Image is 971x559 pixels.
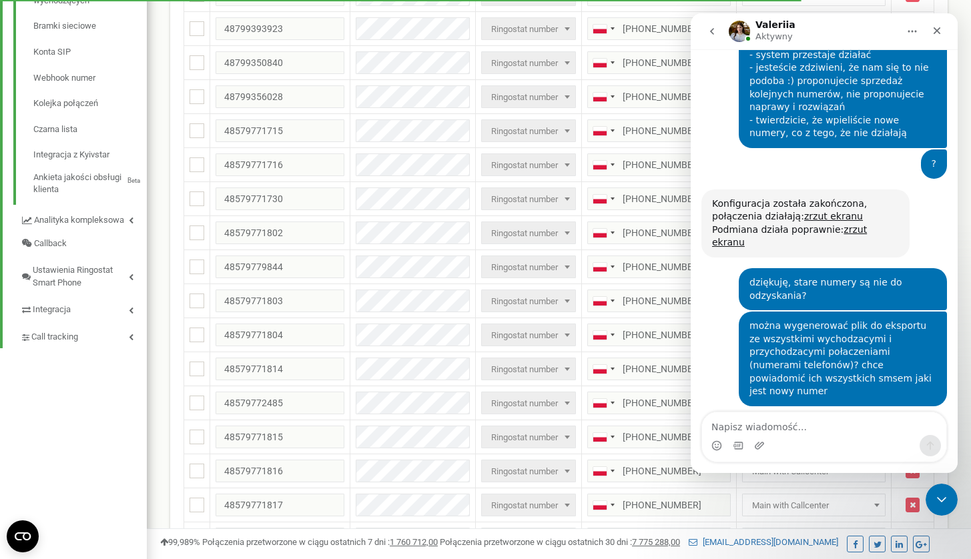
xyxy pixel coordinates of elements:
[481,324,576,346] span: Ringostat number
[486,224,571,243] span: Ringostat number
[20,232,147,255] a: Callback
[33,65,147,91] a: Webhook numer
[486,88,571,107] span: Ringostat number
[588,324,619,346] div: Telephone country code
[486,394,571,413] span: Ringostat number
[926,484,958,516] iframe: Intercom live chat
[390,537,438,547] u: 1 760 712,00
[588,290,619,312] div: Telephone country code
[486,326,571,345] span: Ringostat number
[20,255,147,294] a: Ustawienia Ringostat Smart Phone
[689,537,838,547] a: [EMAIL_ADDRESS][DOMAIN_NAME]
[587,153,731,176] input: 512 345 678
[33,39,147,65] a: Konta SIP
[486,122,571,141] span: Ringostat number
[588,460,619,482] div: Telephone country code
[486,190,571,209] span: Ringostat number
[486,462,571,481] span: Ringostat number
[588,392,619,414] div: Telephone country code
[20,205,147,232] a: Analityka kompleksowa
[588,188,619,209] div: Telephone country code
[481,221,576,244] span: Ringostat number
[34,214,124,227] span: Analityka kompleksowa
[481,255,576,278] span: Ringostat number
[588,18,619,39] div: Telephone country code
[486,360,571,379] span: Ringostat number
[33,168,147,196] a: Ankieta jakości obsługi klientaBeta
[481,460,576,482] span: Ringostat number
[486,54,571,73] span: Ringostat number
[33,13,147,39] a: Bramki sieciowe
[587,460,731,482] input: 512 345 678
[742,494,886,516] span: Main with Callcenter
[34,237,67,250] span: Callback
[481,392,576,414] span: Ringostat number
[160,537,200,547] span: 99,989%
[481,426,576,448] span: Ringostat number
[588,120,619,141] div: Telephone country code
[587,17,731,40] input: 512 345 678
[587,426,731,448] input: 512 345 678
[33,91,147,117] a: Kolejka połączeń
[588,358,619,380] div: Telephone country code
[440,537,680,547] span: Połączenia przetworzone w ciągu ostatnich 30 dni :
[587,324,731,346] input: 512 345 678
[588,256,619,277] div: Telephone country code
[587,221,731,244] input: 512 345 678
[587,494,731,516] input: 512 345 678
[33,304,71,316] span: Integracja
[481,494,576,516] span: Ringostat number
[587,358,731,380] input: 512 345 678
[486,292,571,311] span: Ringostat number
[691,13,958,473] iframe: Intercom live chat
[202,537,438,547] span: Połączenia przetworzone w ciągu ostatnich 7 dni :
[481,187,576,210] span: Ringostat number
[481,119,576,142] span: Ringostat number
[587,119,731,142] input: 512 345 678
[486,496,571,515] span: Ringostat number
[588,426,619,448] div: Telephone country code
[587,290,731,312] input: 512 345 678
[20,294,147,322] a: Integracja
[486,156,571,175] span: Ringostat number
[481,17,576,40] span: Ringostat number
[31,331,78,344] span: Call tracking
[33,264,129,289] span: Ustawienia Ringostat Smart Phone
[588,154,619,175] div: Telephone country code
[587,187,731,210] input: 512 345 678
[486,258,571,277] span: Ringostat number
[33,142,147,168] a: Integracja z Kyivstar
[632,537,680,547] u: 7 775 288,00
[587,392,731,414] input: 512 345 678
[588,52,619,73] div: Telephone country code
[747,496,881,515] span: Main with Callcenter
[486,428,571,447] span: Ringostat number
[588,86,619,107] div: Telephone country code
[481,290,576,312] span: Ringostat number
[588,494,619,516] div: Telephone country code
